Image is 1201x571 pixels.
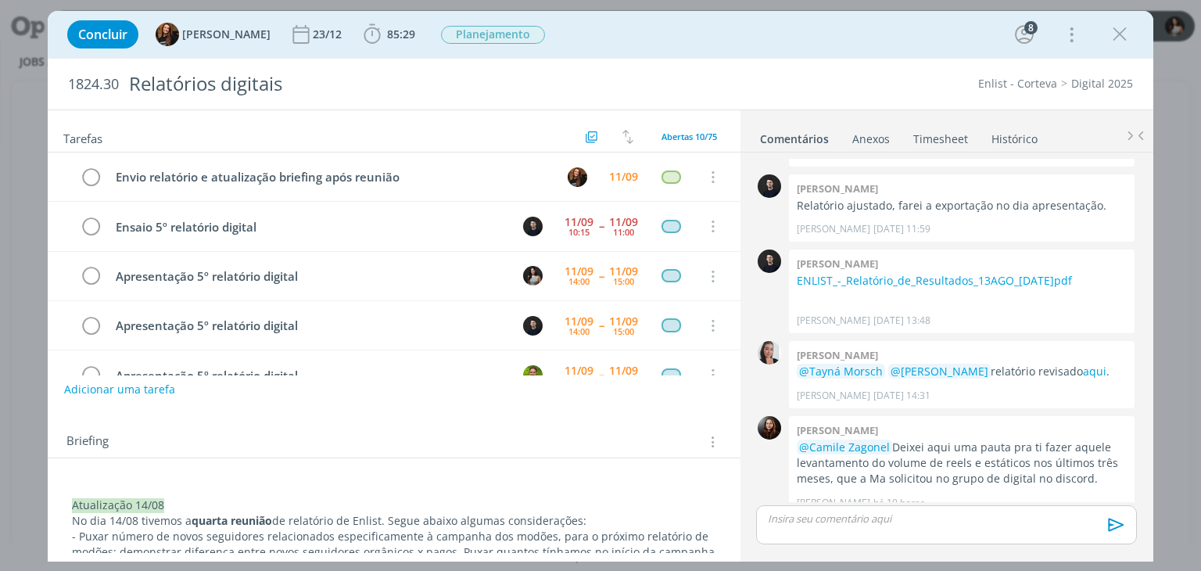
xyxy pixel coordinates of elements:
[622,130,633,144] img: arrow-down-up.svg
[522,264,545,288] button: C
[1071,76,1133,91] a: Digital 2025
[797,198,1127,214] p: Relatório ajustado, farei a exportação no dia apresentação.
[613,327,634,336] div: 15:00
[797,440,1127,487] p: Deixei aqui uma pauta pra ti fazer aquele levantamento do volume de reels e estáticos nos últimos...
[797,389,870,403] p: [PERSON_NAME]
[891,364,988,379] span: @[PERSON_NAME]
[48,11,1153,562] div: dialog
[63,127,102,146] span: Tarefas
[799,440,890,454] span: @Camile Zagonel
[272,513,586,528] span: de relatório de Enlist. Segue abaixo algumas considerações:
[523,266,543,285] img: C
[523,365,543,385] img: T
[441,26,545,44] span: Planejamento
[568,327,590,336] div: 14:00
[797,273,1072,288] a: ENLIST_-_Relatório_de_Resultados_13AGO_[DATE]pdf
[66,432,109,452] span: Briefing
[613,277,634,285] div: 15:00
[852,131,890,147] div: Anexos
[609,365,638,376] div: 11/09
[522,363,545,386] button: T
[609,171,638,182] div: 11/09
[873,222,930,236] span: [DATE] 11:59
[387,27,415,41] span: 85:29
[109,366,508,386] div: Apresentação 5º relatório digital
[522,214,545,238] button: C
[797,348,878,362] b: [PERSON_NAME]
[313,29,345,40] div: 23/12
[109,217,508,237] div: Ensaio 5º relatório digital
[156,23,271,46] button: T[PERSON_NAME]
[599,369,604,380] span: --
[599,221,604,232] span: --
[109,316,508,336] div: Apresentação 5º relatório digital
[78,28,127,41] span: Concluir
[565,365,593,376] div: 11/09
[978,76,1057,91] a: Enlist - Corteva
[360,22,419,47] button: 85:29
[758,341,781,365] img: C
[609,266,638,277] div: 11/09
[67,20,138,48] button: Concluir
[797,257,878,271] b: [PERSON_NAME]
[182,29,271,40] span: [PERSON_NAME]
[568,228,590,236] div: 10:15
[797,496,870,510] p: [PERSON_NAME]
[523,316,543,336] img: C
[758,174,781,198] img: C
[873,389,930,403] span: [DATE] 14:31
[565,316,593,327] div: 11/09
[759,124,830,147] a: Comentários
[192,513,272,528] strong: quarta reunião
[440,25,546,45] button: Planejamento
[109,267,508,286] div: Apresentação 5º relatório digital
[68,76,119,93] span: 1824.30
[72,513,192,528] span: No dia 14/08 tivemos a
[661,131,717,142] span: Abertas 10/75
[156,23,179,46] img: T
[565,266,593,277] div: 11/09
[613,228,634,236] div: 11:00
[797,314,870,328] p: [PERSON_NAME]
[873,496,925,510] span: há 19 horas
[568,167,587,187] img: T
[568,277,590,285] div: 14:00
[565,217,593,228] div: 11/09
[1012,22,1037,47] button: 8
[566,165,590,189] button: T
[63,375,176,404] button: Adicionar uma tarefa
[912,124,969,147] a: Timesheet
[599,271,604,282] span: --
[1083,364,1106,379] a: aqui
[758,250,781,273] img: C
[523,217,543,236] img: C
[797,423,878,437] b: [PERSON_NAME]
[599,320,604,331] span: --
[1024,21,1038,34] div: 8
[122,65,683,103] div: Relatórios digitais
[609,217,638,228] div: 11/09
[991,124,1038,147] a: Histórico
[609,316,638,327] div: 11/09
[799,364,883,379] span: @Tayná Morsch
[873,314,930,328] span: [DATE] 13:48
[109,167,553,187] div: Envio relatório e atualização briefing após reunião
[758,416,781,440] img: E
[797,181,878,196] b: [PERSON_NAME]
[522,314,545,337] button: C
[72,497,164,512] span: Atualização 14/08
[797,222,870,236] p: [PERSON_NAME]
[797,364,1127,379] p: relatório revisado .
